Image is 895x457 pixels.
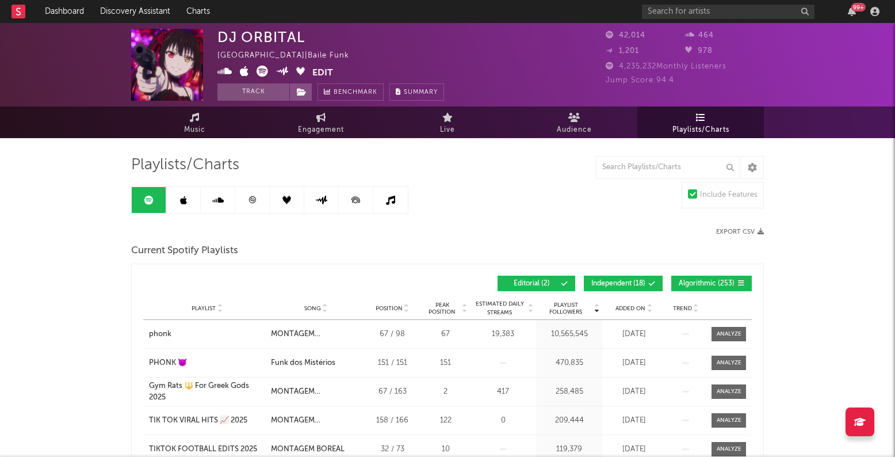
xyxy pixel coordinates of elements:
[539,357,599,369] div: 470,835
[700,188,758,202] div: Include Features
[605,415,663,426] div: [DATE]
[605,357,663,369] div: [DATE]
[304,305,321,312] span: Song
[473,415,533,426] div: 0
[716,228,764,235] button: Export CSV
[539,302,592,315] span: Playlist Followers
[473,329,533,340] div: 19,383
[271,329,361,340] div: MONTAGEM ALUCINANTE
[424,357,467,369] div: 151
[192,305,216,312] span: Playlist
[271,357,335,369] div: Funk dos Mistérios
[131,244,238,258] span: Current Spotify Playlists
[384,106,511,138] a: Live
[334,86,377,100] span: Benchmark
[149,357,265,369] a: PHONK 😈
[440,123,455,137] span: Live
[217,49,362,63] div: [GEOGRAPHIC_DATA] | Baile Funk
[149,329,171,340] div: phonk
[606,63,726,70] span: 4,235,232 Monthly Listeners
[424,444,467,455] div: 10
[424,302,460,315] span: Peak Position
[149,444,265,455] a: TIKTOK FOOTBALL EDITS 2025
[539,386,599,398] div: 258,485
[473,386,533,398] div: 417
[271,415,361,426] div: MONTAGEM ALUCINANTE
[671,276,752,291] button: Algorithmic(253)
[637,106,764,138] a: Playlists/Charts
[606,32,645,39] span: 42,014
[149,415,247,426] div: TIK TOK VIRAL HITS 📈 2025
[217,83,289,101] button: Track
[606,77,674,84] span: Jump Score: 94.4
[685,32,714,39] span: 464
[584,276,663,291] button: Independent(18)
[149,415,265,426] a: TIK TOK VIRAL HITS 📈 2025
[376,305,403,312] span: Position
[605,386,663,398] div: [DATE]
[271,386,361,398] div: MONTAGEM ALUCINANTE
[366,357,418,369] div: 151 / 151
[149,329,265,340] a: phonk
[685,47,713,55] span: 978
[851,3,866,12] div: 99 +
[366,386,418,398] div: 67 / 163
[298,123,344,137] span: Engagement
[511,106,637,138] a: Audience
[366,444,418,455] div: 32 / 73
[424,415,467,426] div: 122
[473,300,526,317] span: Estimated Daily Streams
[539,329,599,340] div: 10,565,545
[424,386,467,398] div: 2
[615,305,645,312] span: Added On
[131,106,258,138] a: Music
[539,415,599,426] div: 209,444
[424,329,467,340] div: 67
[505,280,558,287] span: Editorial ( 2 )
[366,415,418,426] div: 158 / 166
[184,123,205,137] span: Music
[149,380,265,403] a: Gym Rats 🔱 For Greek Gods 2025
[271,444,345,455] div: MONTAGEM BOREAL
[258,106,384,138] a: Engagement
[605,329,663,340] div: [DATE]
[557,123,592,137] span: Audience
[642,5,814,19] input: Search for artists
[591,280,645,287] span: Independent ( 18 )
[605,444,663,455] div: [DATE]
[366,329,418,340] div: 67 / 98
[606,47,639,55] span: 1,201
[404,89,438,96] span: Summary
[389,83,444,101] button: Summary
[672,123,729,137] span: Playlists/Charts
[149,444,257,455] div: TIKTOK FOOTBALL EDITS 2025
[596,156,740,179] input: Search Playlists/Charts
[679,280,735,287] span: Algorithmic ( 253 )
[673,305,692,312] span: Trend
[848,7,856,16] button: 99+
[131,158,239,172] span: Playlists/Charts
[498,276,575,291] button: Editorial(2)
[149,357,187,369] div: PHONK 😈
[312,66,333,80] button: Edit
[217,29,305,45] div: DJ ORBITAL
[318,83,384,101] a: Benchmark
[539,444,599,455] div: 119,379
